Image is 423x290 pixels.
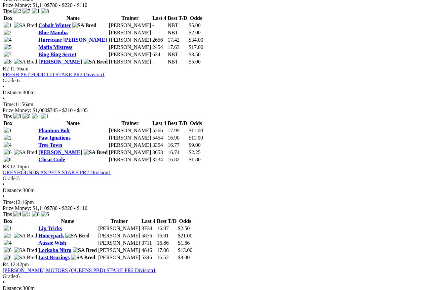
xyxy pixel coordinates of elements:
img: 8 [4,59,12,65]
a: Cheat Code [38,157,65,162]
img: SA Bred [14,233,37,239]
img: 7 [4,52,12,58]
img: 8 [4,255,12,261]
span: 12:42pm [10,262,29,267]
td: [PERSON_NAME] [109,135,151,141]
a: Tree Town [38,142,62,148]
span: • [3,193,5,199]
span: $21.00 [178,233,192,238]
span: $3.50 [189,52,201,57]
img: 1 [22,211,30,217]
th: Best T/D [167,120,188,127]
span: Distance: [3,90,22,95]
a: [PERSON_NAME] MOTORS (QUEENS PBD) STAKE PR2 Division1 [3,268,156,273]
span: Time: [3,102,15,107]
td: [PERSON_NAME] [109,22,151,29]
img: SA Bred [14,149,37,155]
div: Prize Money: $1,110 [3,205,420,211]
th: Name [38,218,97,225]
span: $13.00 [178,247,192,253]
td: 16.87 [156,225,177,232]
td: 2454 [152,44,167,51]
td: [PERSON_NAME] [109,156,151,163]
td: NBT [167,59,188,65]
span: Tips [3,211,12,217]
a: Honeypark [38,233,64,238]
a: [PERSON_NAME] [38,59,82,64]
th: Name [38,15,108,21]
span: $5.00 [189,59,201,64]
span: Grade: [3,273,17,279]
div: Prize Money: $1,110 [3,2,420,8]
td: [PERSON_NAME] [109,44,151,51]
span: • [3,84,5,89]
a: Lip Tricks [38,226,62,231]
td: [PERSON_NAME] [109,51,151,58]
span: Tips [3,8,12,14]
img: SA Bred [14,255,37,261]
td: 3234 [152,156,167,163]
a: Aussie Wish [38,240,66,246]
td: 5876 [141,232,156,239]
img: 4 [4,142,12,148]
td: [PERSON_NAME] [109,149,151,156]
a: Paw Ignatious [38,135,70,141]
td: 16.86 [156,240,177,246]
div: 11:56am [3,102,420,107]
img: 8 [4,157,12,163]
td: NBT [167,29,188,36]
img: 6 [41,211,49,217]
span: R4 [3,262,9,267]
span: R3 [3,164,9,169]
img: 7 [22,8,30,14]
img: SA Bred [84,59,108,65]
span: Grade: [3,78,17,83]
th: Odds [188,15,204,21]
img: SA Bred [71,255,95,261]
td: 17.99 [167,127,188,134]
td: 3F34 [141,225,156,232]
td: - [152,22,167,29]
span: Box [4,120,13,126]
a: Hurricane [PERSON_NAME] [38,37,107,43]
td: 16.90 [167,135,188,141]
img: SA Bred [14,59,37,65]
span: $2.50 [178,226,190,231]
div: 300m [3,187,420,193]
span: Tips [3,113,12,119]
div: 6 [3,273,420,279]
img: SA Bred [72,22,96,28]
span: Time: [3,199,15,205]
td: - [152,29,167,36]
span: 12:16pm [10,164,29,169]
td: [PERSON_NAME] [98,240,140,246]
td: 3354 [152,142,167,148]
span: • [3,96,5,101]
td: 16.82 [167,156,188,163]
img: 5 [4,44,12,50]
th: Last 4 [152,120,167,127]
th: Last 4 [152,15,167,21]
td: 16.74 [167,149,188,156]
th: Trainer [109,120,151,127]
img: 8 [41,8,49,14]
td: 17.63 [167,44,188,51]
img: SA Bred [73,247,97,253]
td: 3653 [152,149,167,156]
span: $5.00 [189,22,201,28]
span: $1.66 [178,240,190,246]
img: 4 [4,37,12,43]
span: $8.00 [178,255,190,260]
span: $11.00 [189,128,203,133]
span: $1.80 [189,157,201,162]
td: 3711 [141,240,156,246]
td: 17.06 [156,247,177,254]
div: 6 [3,78,420,84]
span: 11:56am [10,66,28,71]
img: 8 [32,211,40,217]
a: Cobalt Winter [38,22,71,28]
img: 2 [4,30,12,36]
span: Distance: [3,187,22,193]
td: [PERSON_NAME] [98,225,140,232]
img: 8 [13,113,21,119]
